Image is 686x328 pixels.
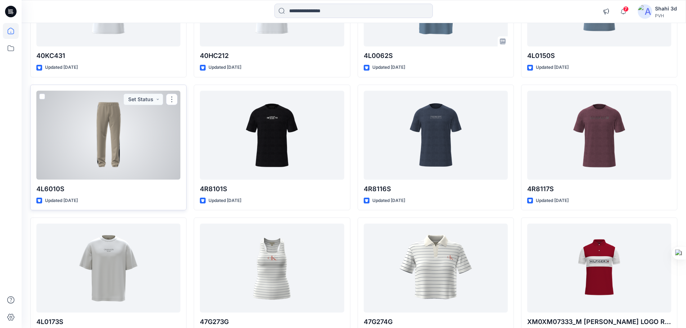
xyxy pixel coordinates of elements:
p: Updated [DATE] [45,64,78,71]
p: Updated [DATE] [372,64,405,71]
a: XM0XM07333_M WAYNE LOGO REG SS POLO_PROTO_V01 [527,224,671,313]
p: Updated [DATE] [536,197,569,205]
p: Updated [DATE] [209,197,241,205]
p: Updated [DATE] [45,197,78,205]
p: Updated [DATE] [209,64,241,71]
span: 7 [623,6,629,12]
p: 40KC431 [36,51,180,61]
p: 47G273G [200,317,344,327]
div: Shahi 3d [655,4,677,13]
p: 47G274G [364,317,508,327]
p: 4L0062S [364,51,508,61]
p: XM0XM07333_M [PERSON_NAME] LOGO REG SS POLO_PROTO_V01 [527,317,671,327]
a: 47G274G [364,224,508,313]
p: Updated [DATE] [372,197,405,205]
p: 4L0150S [527,51,671,61]
img: avatar [638,4,652,19]
p: 4R8117S [527,184,671,194]
p: Updated [DATE] [536,64,569,71]
a: 47G273G [200,224,344,313]
a: 4R8101S [200,91,344,180]
p: 4R8101S [200,184,344,194]
a: 4L6010S [36,91,180,180]
a: 4L0173S [36,224,180,313]
p: 40HC212 [200,51,344,61]
p: 4L6010S [36,184,180,194]
p: 4L0173S [36,317,180,327]
p: 4R8116S [364,184,508,194]
a: 4R8117S [527,91,671,180]
div: PVH [655,13,677,18]
a: 4R8116S [364,91,508,180]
